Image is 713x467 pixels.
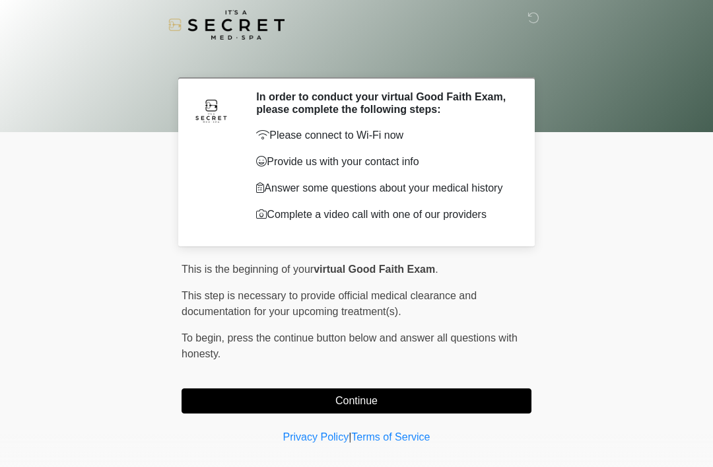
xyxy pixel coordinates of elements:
[182,332,227,343] span: To begin,
[283,431,349,443] a: Privacy Policy
[256,154,512,170] p: Provide us with your contact info
[172,48,541,72] h1: ‎ ‎
[314,264,435,275] strong: virtual Good Faith Exam
[191,90,231,130] img: Agent Avatar
[182,332,518,359] span: press the continue button below and answer all questions with honesty.
[256,207,512,223] p: Complete a video call with one of our providers
[351,431,430,443] a: Terms of Service
[182,388,531,413] button: Continue
[256,90,512,116] h2: In order to conduct your virtual Good Faith Exam, please complete the following steps:
[168,10,285,40] img: It's A Secret Med Spa Logo
[256,127,512,143] p: Please connect to Wi-Fi now
[182,264,314,275] span: This is the beginning of your
[182,290,477,317] span: This step is necessary to provide official medical clearance and documentation for your upcoming ...
[435,264,438,275] span: .
[256,180,512,196] p: Answer some questions about your medical history
[349,431,351,443] a: |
